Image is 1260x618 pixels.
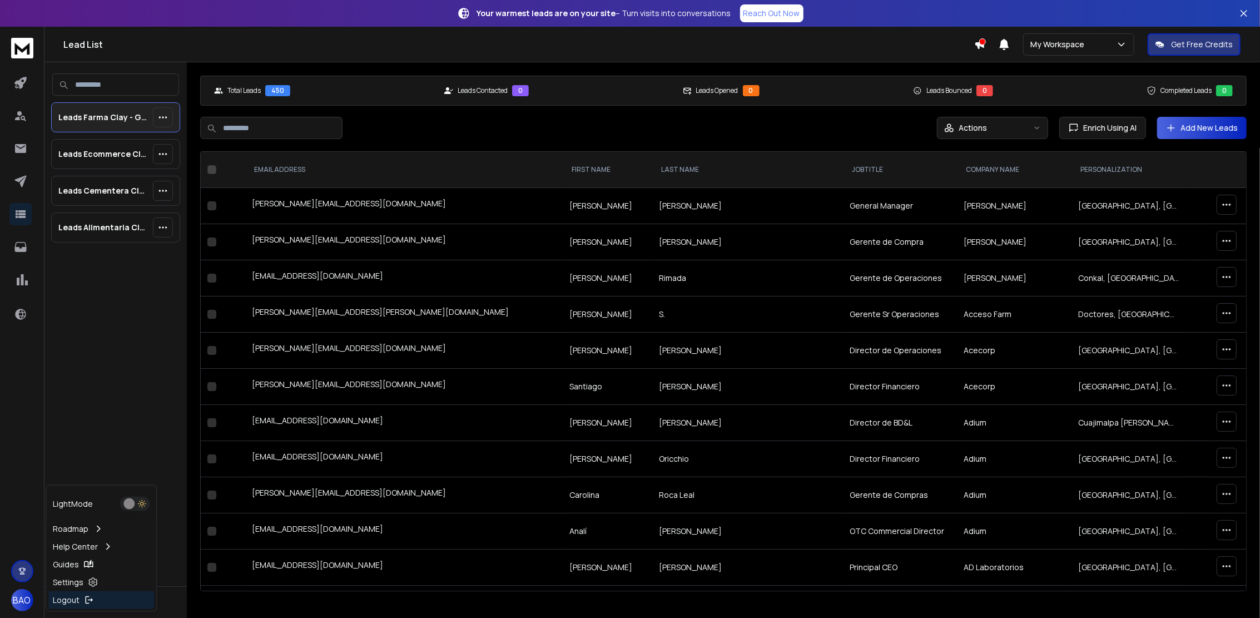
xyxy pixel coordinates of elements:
[563,369,652,405] td: Santiago
[652,513,843,550] td: [PERSON_NAME]
[563,405,652,441] td: [PERSON_NAME]
[53,577,83,588] p: Settings
[63,38,974,51] h1: Lead List
[1072,188,1186,224] td: [GEOGRAPHIC_DATA], [GEOGRAPHIC_DATA], [GEOGRAPHIC_DATA]
[1072,260,1186,296] td: Conkal, [GEOGRAPHIC_DATA], [GEOGRAPHIC_DATA]
[958,260,1072,296] td: [PERSON_NAME]
[1171,39,1233,50] p: Get Free Credits
[1216,85,1233,96] div: 0
[1072,296,1186,333] td: Doctores, [GEOGRAPHIC_DATA], [GEOGRAPHIC_DATA]
[843,333,958,369] td: Director de Operaciones
[1059,117,1146,139] button: Enrich Using AI
[58,66,85,73] div: Dominio
[740,4,803,22] a: Reach Out Now
[31,18,54,27] div: v 4.0.25
[1072,224,1186,260] td: [GEOGRAPHIC_DATA], [GEOGRAPHIC_DATA], [GEOGRAPHIC_DATA]
[1072,550,1186,586] td: [GEOGRAPHIC_DATA], [GEOGRAPHIC_DATA], [GEOGRAPHIC_DATA]
[843,477,958,513] td: Gerente de Compras
[958,296,1072,333] td: Acceso Farm
[1072,152,1186,188] th: personalization
[58,112,148,123] p: Leads Farma Clay - GT+plastics
[477,8,731,19] p: – Turn visits into conversations
[252,523,556,539] div: [EMAIL_ADDRESS][DOMAIN_NAME]
[563,152,652,188] th: FIRST NAME
[252,306,556,322] div: [PERSON_NAME][EMAIL_ADDRESS][PERSON_NAME][DOMAIN_NAME]
[563,224,652,260] td: [PERSON_NAME]
[743,85,760,96] div: 0
[563,550,652,586] td: [PERSON_NAME]
[252,451,556,467] div: [EMAIL_ADDRESS][DOMAIN_NAME]
[252,415,556,431] div: [EMAIL_ADDRESS][DOMAIN_NAME]
[843,260,958,296] td: Gerente de Operaciones
[696,86,738,95] p: Leads Opened
[958,550,1072,586] td: AD Laboratorios
[843,152,958,188] th: jobTitle
[1072,477,1186,513] td: [GEOGRAPHIC_DATA], [GEOGRAPHIC_DATA]
[652,152,843,188] th: LAST NAME
[843,405,958,441] td: Director de BD&L
[563,477,652,513] td: Carolina
[563,333,652,369] td: [PERSON_NAME]
[958,369,1072,405] td: Acecorp
[1030,39,1089,50] p: My Workspace
[563,513,652,550] td: Analí
[53,523,88,535] p: Roadmap
[53,559,79,570] p: Guides
[843,441,958,477] td: Director Financiero
[252,487,556,503] div: [PERSON_NAME][EMAIL_ADDRESS][DOMAIN_NAME]
[131,66,177,73] div: Palabras clave
[53,541,98,552] p: Help Center
[843,188,958,224] td: General Manager
[958,224,1072,260] td: [PERSON_NAME]
[252,560,556,575] div: [EMAIL_ADDRESS][DOMAIN_NAME]
[1072,405,1186,441] td: Cuajimalpa [PERSON_NAME][GEOGRAPHIC_DATA], [GEOGRAPHIC_DATA], [GEOGRAPHIC_DATA]
[1072,333,1186,369] td: [GEOGRAPHIC_DATA], [GEOGRAPHIC_DATA], [GEOGRAPHIC_DATA]
[252,343,556,358] div: [PERSON_NAME][EMAIL_ADDRESS][DOMAIN_NAME]
[958,441,1072,477] td: Adium
[252,234,556,250] div: [PERSON_NAME][EMAIL_ADDRESS][DOMAIN_NAME]
[563,441,652,477] td: [PERSON_NAME]
[652,296,843,333] td: S.
[843,550,958,586] td: Principal CEO
[58,185,148,196] p: Leads Cementera Clay - GT+plastics
[48,538,154,556] a: Help Center
[926,86,972,95] p: Leads Bounced
[843,296,958,333] td: Gerente Sr Operaciones
[652,405,843,441] td: [PERSON_NAME]
[843,513,958,550] td: OTC Commercial Director
[477,8,616,18] strong: Your warmest leads are on your site
[958,513,1072,550] td: Adium
[1160,86,1212,95] p: Completed Leads
[652,260,843,296] td: Rimada
[11,38,33,58] img: logo
[1157,117,1247,139] button: Add New Leads
[976,85,993,96] div: 0
[958,152,1072,188] th: Company Name
[652,224,843,260] td: [PERSON_NAME]
[1072,369,1186,405] td: [GEOGRAPHIC_DATA], [GEOGRAPHIC_DATA]
[252,379,556,394] div: [PERSON_NAME][EMAIL_ADDRESS][DOMAIN_NAME]
[29,29,82,38] div: Dominio: [URL]
[843,224,958,260] td: Gerente de Compra
[959,122,987,134] p: Actions
[743,8,800,19] p: Reach Out Now
[53,595,80,606] p: Logout
[1072,441,1186,477] td: [GEOGRAPHIC_DATA], [GEOGRAPHIC_DATA]
[46,65,55,73] img: tab_domain_overview_orange.svg
[652,369,843,405] td: [PERSON_NAME]
[458,86,508,95] p: Leads Contacted
[652,441,843,477] td: Oricchio
[48,520,154,538] a: Roadmap
[265,85,290,96] div: 450
[563,188,652,224] td: [PERSON_NAME]
[652,477,843,513] td: Roca Leal
[252,270,556,286] div: [EMAIL_ADDRESS][DOMAIN_NAME]
[11,589,33,611] button: BAO
[1166,122,1238,134] a: Add New Leads
[18,29,27,38] img: website_grey.svg
[48,573,154,591] a: Settings
[118,65,127,73] img: tab_keywords_by_traffic_grey.svg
